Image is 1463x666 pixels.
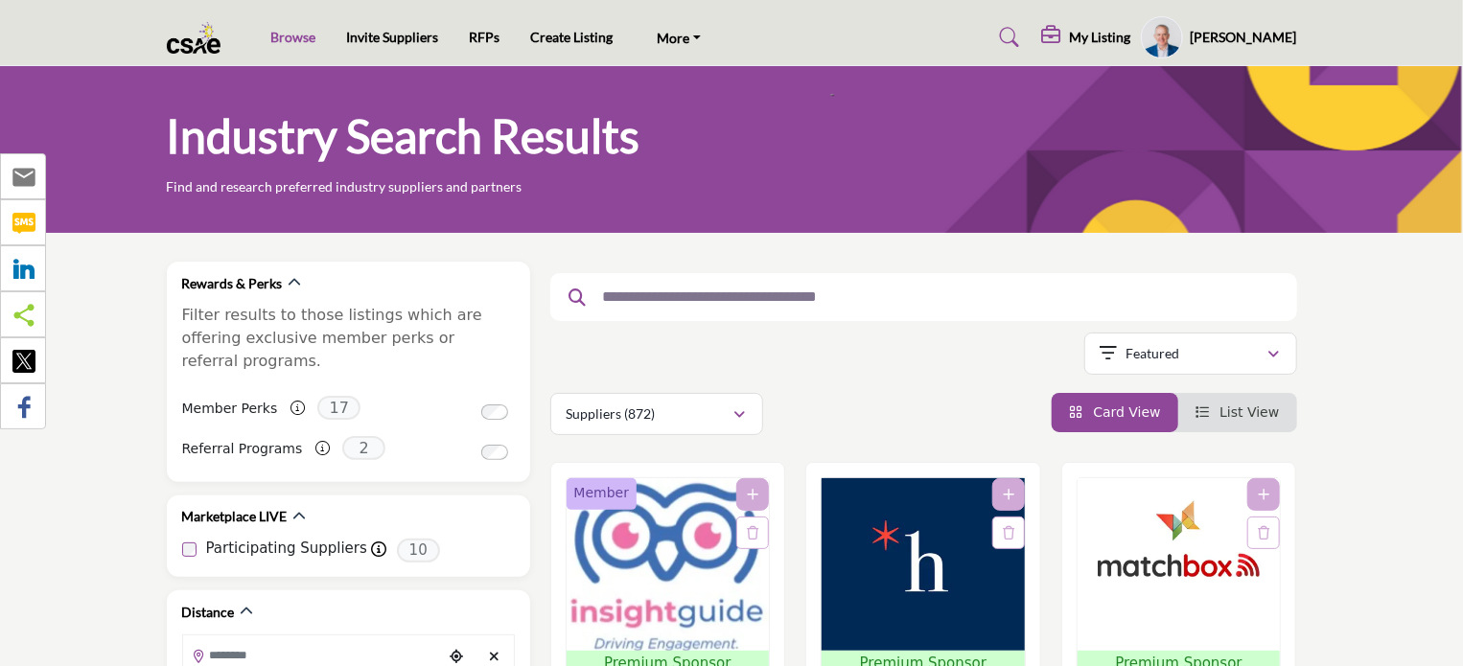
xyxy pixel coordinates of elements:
p: Filter results to those listings which are offering exclusive member perks or referral programs. [182,304,515,373]
span: List View [1219,404,1279,420]
label: Referral Programs [182,432,303,466]
label: Member Perks [182,392,278,425]
span: 17 [317,396,360,420]
img: Site Logo [167,22,231,54]
button: Show hide supplier dropdown [1141,16,1183,58]
h2: Distance [182,603,235,622]
a: Add To List [1003,487,1014,502]
h1: Industry Search Results [167,106,640,166]
a: Search [981,22,1032,53]
h5: [PERSON_NAME] [1191,28,1297,47]
h2: Marketplace LIVE [182,507,288,526]
input: Participating Suppliers checkbox [182,542,197,557]
a: Create Listing [530,29,613,45]
a: Add To List [1258,487,1269,502]
a: View Card [1069,404,1161,420]
input: Switch to Member Perks [481,404,508,420]
input: Switch to Referral Programs [481,445,508,460]
a: Browse [270,29,315,45]
li: List View [1178,393,1297,432]
li: Card View [1052,393,1178,432]
a: Invite Suppliers [346,29,438,45]
span: Member [574,483,630,503]
label: Participating Suppliers [206,538,367,560]
p: Find and research preferred industry suppliers and partners [167,177,522,196]
a: View List [1196,404,1280,420]
span: 2 [342,436,385,460]
img: Honest Agency [822,478,1025,651]
h5: My Listing [1070,29,1131,46]
span: Card View [1093,404,1160,420]
button: Suppliers (872) [550,393,763,435]
img: Insight Guide [567,478,770,651]
p: Featured [1126,344,1179,363]
h2: Rewards & Perks [182,274,283,293]
span: 10 [397,539,440,563]
button: Featured [1084,333,1297,375]
a: RFPs [469,29,499,45]
div: My Listing [1042,26,1131,49]
p: Suppliers (872) [567,404,656,424]
a: Add To List [747,487,758,502]
a: More [643,24,714,51]
img: Matchbox [1078,478,1281,651]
